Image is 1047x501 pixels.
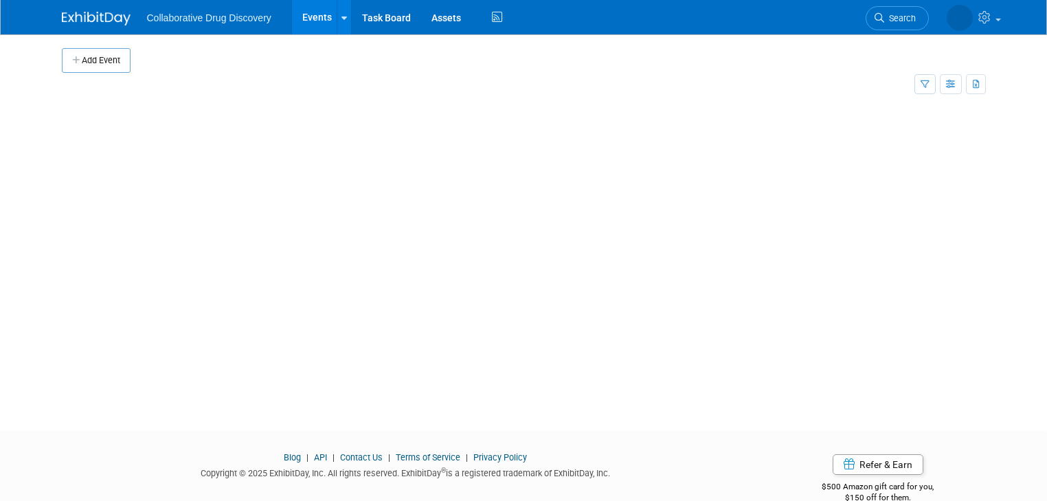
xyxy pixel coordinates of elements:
[462,452,471,463] span: |
[303,452,312,463] span: |
[385,452,394,463] span: |
[473,452,527,463] a: Privacy Policy
[833,454,923,475] a: Refer & Earn
[62,12,131,25] img: ExhibitDay
[62,464,750,480] div: Copyright © 2025 ExhibitDay, Inc. All rights reserved. ExhibitDay is a registered trademark of Ex...
[884,13,916,23] span: Search
[314,452,327,463] a: API
[340,452,383,463] a: Contact Us
[441,467,446,474] sup: ®
[329,452,338,463] span: |
[147,12,271,23] span: Collaborative Drug Discovery
[866,6,929,30] a: Search
[284,452,301,463] a: Blog
[396,452,460,463] a: Terms of Service
[947,5,973,31] img: Amanda Briggs
[62,48,131,73] button: Add Event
